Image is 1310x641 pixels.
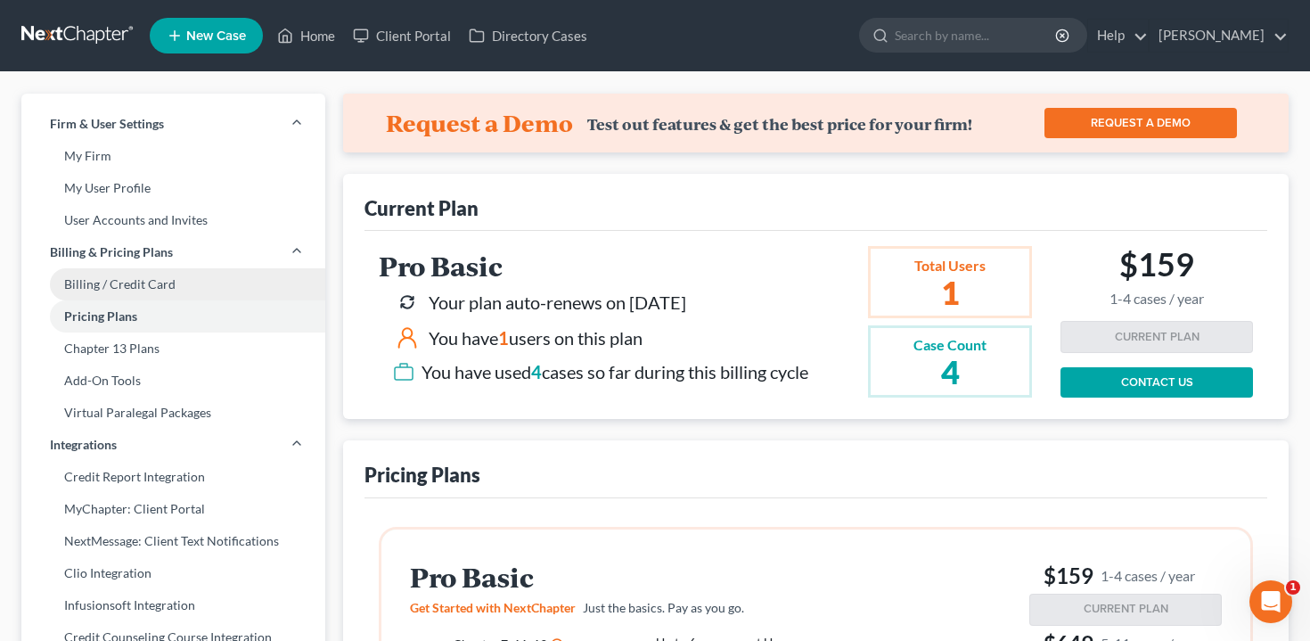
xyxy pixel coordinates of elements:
[1109,245,1204,307] h2: $159
[1060,367,1253,398] a: CONTACT US
[1029,562,1222,590] h3: $159
[1088,20,1148,52] a: Help
[21,429,325,461] a: Integrations
[21,172,325,204] a: My User Profile
[21,589,325,621] a: Infusionsoft Integration
[422,359,808,385] div: You have used cases so far during this billing cycle
[344,20,460,52] a: Client Portal
[379,251,808,281] h2: Pro Basic
[1029,594,1222,626] button: CURRENT PLAN
[460,20,596,52] a: Directory Cases
[1249,580,1292,623] iframe: Intercom live chat
[21,461,325,493] a: Credit Report Integration
[50,436,117,454] span: Integrations
[386,109,573,137] h4: Request a Demo
[268,20,344,52] a: Home
[587,115,972,134] div: Test out features & get the best price for your firm!
[21,108,325,140] a: Firm & User Settings
[1286,580,1300,595] span: 1
[393,361,414,382] img: case-green-d809cc59fb16b5f9c5d04ae89c677fd54c88aa4c43459e394346f2cdae873a42.svg
[531,361,542,382] span: 4
[364,195,479,221] div: Current Plan
[21,397,325,429] a: Virtual Paralegal Packages
[186,29,246,43] span: New Case
[1109,291,1204,308] small: 1-4 cases / year
[21,333,325,365] a: Chapter 13 Plans
[410,563,866,592] h2: Pro Basic
[21,268,325,300] a: Billing / Credit Card
[21,365,325,397] a: Add-On Tools
[21,493,325,525] a: MyChapter: Client Portal
[913,356,987,388] h2: 4
[410,600,576,615] span: Get Started with NextChapter
[364,462,480,488] div: Pricing Plans
[1060,321,1253,353] button: CURRENT PLAN
[913,276,987,308] h2: 1
[913,335,987,356] div: Case Count
[895,19,1058,52] input: Search by name...
[583,600,744,615] span: Just the basics. Pay as you go.
[913,256,987,276] div: Total Users
[1101,566,1195,585] small: 1-4 cases / year
[21,525,325,557] a: NextMessage: Client Text Notifications
[1044,108,1237,138] a: REQUEST A DEMO
[21,236,325,268] a: Billing & Pricing Plans
[21,557,325,589] a: Clio Integration
[429,290,686,316] div: Your plan auto-renews on [DATE]
[50,243,173,261] span: Billing & Pricing Plans
[429,325,643,351] div: You have users on this plan
[21,140,325,172] a: My Firm
[1084,602,1168,616] span: CURRENT PLAN
[1150,20,1288,52] a: [PERSON_NAME]
[50,115,164,133] span: Firm & User Settings
[21,204,325,236] a: User Accounts and Invites
[498,327,509,349] span: 1
[21,300,325,333] a: Pricing Plans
